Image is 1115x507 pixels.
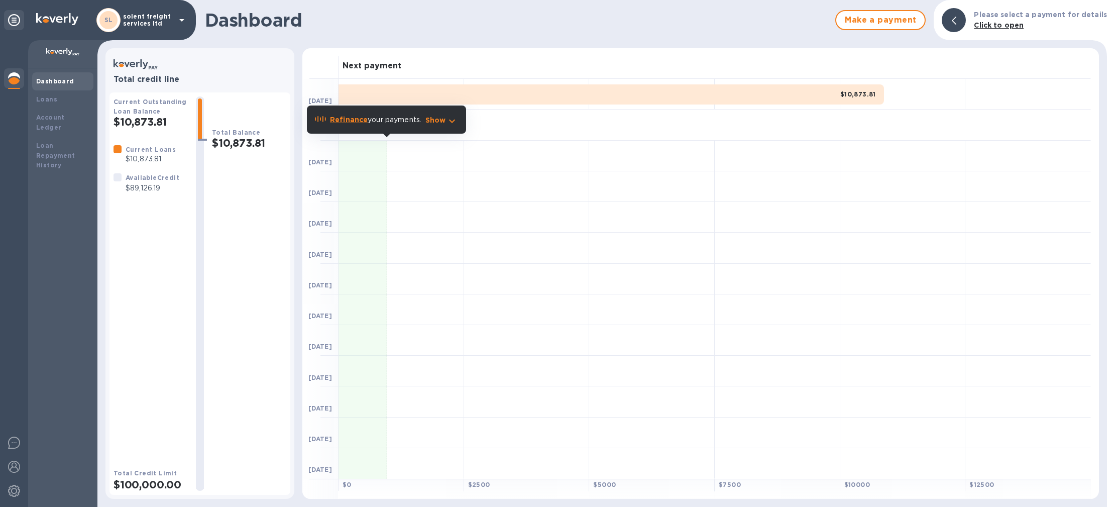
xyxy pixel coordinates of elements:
b: Loan Repayment History [36,142,75,169]
b: $ 2500 [468,481,490,488]
b: Loans [36,95,57,103]
h1: Dashboard [205,10,830,31]
b: [DATE] [308,404,332,412]
h2: $10,873.81 [114,116,188,128]
h3: Total credit line [114,75,286,84]
b: Click to open [974,21,1024,29]
b: Current Outstanding Loan Balance [114,98,187,115]
b: $ 0 [343,481,352,488]
img: Logo [36,13,78,25]
p: $10,873.81 [126,154,176,164]
b: Dashboard [36,77,74,85]
b: [DATE] [308,281,332,289]
b: [DATE] [308,343,332,350]
b: Available Credit [126,174,179,181]
b: Total Credit Limit [114,469,177,477]
b: [DATE] [308,435,332,443]
b: $10,873.81 [840,90,876,98]
b: $ 10000 [844,481,870,488]
b: [DATE] [308,374,332,381]
b: [DATE] [308,97,332,105]
b: [DATE] [308,189,332,196]
div: Unpin categories [4,10,24,30]
h2: $10,873.81 [212,137,286,149]
h2: $100,000.00 [114,478,188,491]
b: [DATE] [308,251,332,258]
p: solent freight services ltd [123,13,173,27]
button: Make a payment [835,10,926,30]
b: SL [104,16,113,24]
span: Make a payment [844,14,917,26]
b: $ 7500 [719,481,741,488]
b: Please select a payment for details [974,11,1107,19]
p: $89,126.19 [126,183,179,193]
b: $ 5000 [593,481,616,488]
b: [DATE] [308,466,332,473]
b: [DATE] [308,220,332,227]
b: Refinance [330,116,368,124]
b: Current Loans [126,146,176,153]
b: [DATE] [308,158,332,166]
p: your payments. [330,115,421,125]
b: [DATE] [308,312,332,320]
button: Show [425,115,458,125]
p: Show [425,115,446,125]
b: Total Balance [212,129,260,136]
b: Account Ledger [36,114,65,131]
b: $ 12500 [969,481,994,488]
h3: Next payment [343,61,401,71]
